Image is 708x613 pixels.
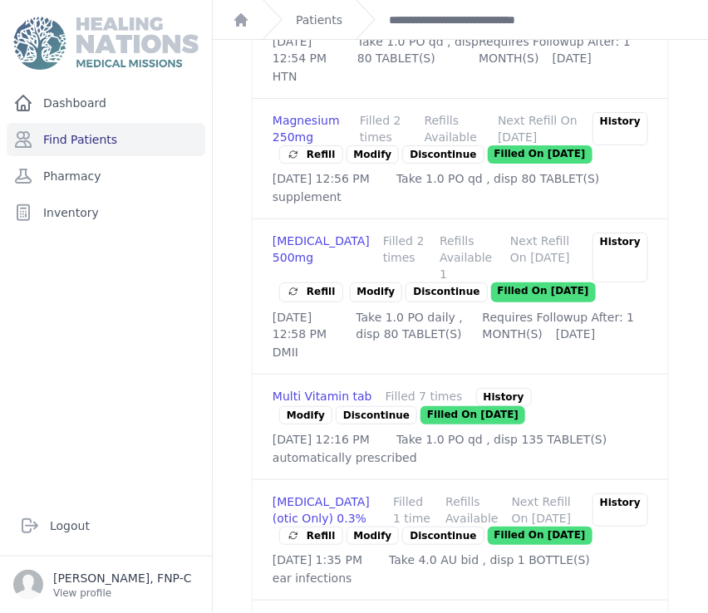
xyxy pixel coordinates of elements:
[273,449,648,466] p: automatically prescribed
[445,493,498,527] div: Refills Available
[7,196,205,229] a: Inventory
[488,527,592,545] p: Filled On [DATE]
[402,145,484,164] p: Discontinue
[7,159,205,193] a: Pharmacy
[393,493,432,527] div: Filled 1 time
[13,570,199,600] a: [PERSON_NAME], FNP-C View profile
[396,170,600,187] p: Take 1.0 PO qd , disp 80 TABLET(S)
[592,233,648,282] div: History
[13,509,199,542] a: Logout
[402,527,484,545] p: Discontinue
[273,431,370,448] p: [DATE] 12:16 PM
[556,327,595,341] span: [DATE]
[592,112,648,145] div: History
[273,33,331,66] p: [DATE] 12:54 PM
[279,406,332,424] a: Modify
[273,552,362,568] p: [DATE] 1:35 PM
[273,233,370,282] div: [MEDICAL_DATA] 500mg
[273,170,370,187] p: [DATE] 12:56 PM
[360,112,411,145] div: Filled 2 times
[498,112,579,145] div: Next Refill On [DATE]
[357,33,479,66] p: Take 1.0 PO qd , disp 80 TABLET(S)
[7,86,205,120] a: Dashboard
[512,493,579,527] div: Next Refill On [DATE]
[425,112,485,145] div: Refills Available
[479,33,648,66] div: Requires Followup After: 1 MONTH(S)
[273,388,372,406] div: Multi Vitamin tab
[383,233,426,282] div: Filled 2 times
[287,283,336,300] button: Refill
[273,112,347,145] div: Magnesium 250mg
[287,146,336,163] span: Refill
[510,233,579,282] div: Next Refill On [DATE]
[488,145,592,164] p: Filled On [DATE]
[53,586,192,600] p: View profile
[386,388,463,406] div: Filled 7 times
[347,145,400,164] a: Modify
[7,123,205,156] a: Find Patients
[273,493,380,527] div: [MEDICAL_DATA] (otic Only) 0.3%
[389,552,590,568] p: Take 4.0 AU bid , disp 1 BOTTLE(S)
[53,570,192,586] p: [PERSON_NAME], FNP-C
[440,233,497,282] div: Refills Available 1
[406,282,487,302] p: Discontinue
[476,388,532,406] div: History
[296,12,342,28] a: Patients
[396,431,607,448] p: Take 1.0 PO qd , disp 135 TABLET(S)
[287,527,336,544] span: Refill
[356,309,482,342] p: Take 1.0 PO daily , disp 80 TABLET(S)
[336,406,417,424] p: Discontinue
[420,406,525,424] p: Filled On [DATE]
[273,189,648,205] p: supplement
[273,309,329,342] p: [DATE] 12:58 PM
[273,570,648,586] p: ear infections
[553,51,592,65] span: [DATE]
[592,493,648,527] div: History
[347,527,400,545] a: Modify
[483,309,648,342] div: Requires Followup After: 1 MONTH(S)
[273,68,648,85] p: HTN
[350,282,403,302] a: Modify
[491,282,596,302] p: Filled On [DATE]
[273,344,648,360] p: DMII
[13,17,198,70] img: Medical Missions EMR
